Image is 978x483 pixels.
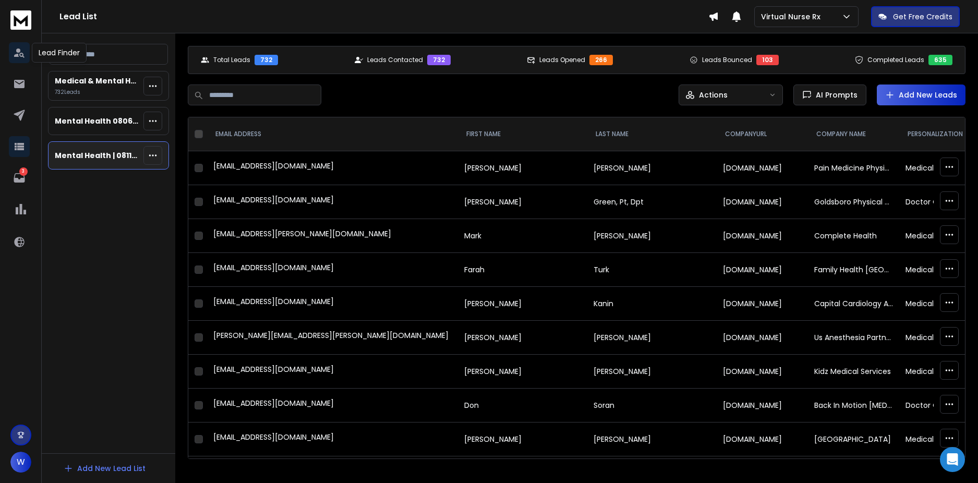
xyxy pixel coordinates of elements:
button: AI Prompts [793,84,866,105]
div: [PERSON_NAME][EMAIL_ADDRESS][PERSON_NAME][DOMAIN_NAME] [213,330,452,345]
p: Actions [699,90,728,100]
div: 635 [928,55,952,65]
p: 732 Lead s [55,88,139,96]
td: [PERSON_NAME] [587,422,717,456]
td: [GEOGRAPHIC_DATA] [808,422,899,456]
td: [PERSON_NAME] [458,355,587,389]
p: Mental Health 08062025 [55,116,139,126]
td: [DOMAIN_NAME] [717,355,808,389]
td: Soran [587,389,717,422]
td: Farah [458,253,587,287]
th: LAST NAME [587,117,717,151]
td: [DOMAIN_NAME] [717,185,808,219]
td: Mark [458,219,587,253]
div: 266 [589,55,613,65]
td: Kanin [587,287,717,321]
div: [EMAIL_ADDRESS][DOMAIN_NAME] [213,364,452,379]
div: [EMAIL_ADDRESS][DOMAIN_NAME] [213,262,452,277]
td: [DOMAIN_NAME] [717,253,808,287]
td: Pain Medicine Physicians - [US_STATE] [808,151,899,185]
th: Company Name [808,117,899,151]
td: [PERSON_NAME] [587,355,717,389]
button: Add New Leads [877,84,965,105]
td: [PERSON_NAME] [587,321,717,355]
td: Family Health [GEOGRAPHIC_DATA] [808,253,899,287]
img: logo [10,10,31,30]
th: FIRST NAME [458,117,587,151]
button: Get Free Credits [871,6,960,27]
p: Completed Leads [867,56,924,64]
p: Leads Bounced [702,56,752,64]
th: companyUrl [717,117,808,151]
p: Get Free Credits [893,11,952,22]
p: Medical & Mental Health Practices [55,76,139,86]
p: Virtual Nurse Rx [761,11,825,22]
td: [DOMAIN_NAME] [717,422,808,456]
td: [DOMAIN_NAME] [717,389,808,422]
td: Complete Health [808,219,899,253]
p: Mental Health | 08112025 [55,150,139,161]
button: W [10,452,31,473]
td: Capital Cardiology Associates [808,287,899,321]
p: Total Leads [213,56,250,64]
p: Leads Contacted [367,56,423,64]
td: [DOMAIN_NAME] [717,321,808,355]
a: Add New Leads [885,90,957,100]
div: Lead Finder [32,43,87,63]
p: Leads Opened [539,56,585,64]
a: 3 [9,167,30,188]
td: [PERSON_NAME] [587,219,717,253]
div: [EMAIL_ADDRESS][DOMAIN_NAME] [213,195,452,209]
td: Turk [587,253,717,287]
td: [PERSON_NAME] [458,151,587,185]
td: Back In Motion [MEDICAL_DATA] [808,389,899,422]
td: [PERSON_NAME] [458,185,587,219]
div: 732 [255,55,278,65]
div: [EMAIL_ADDRESS][PERSON_NAME][DOMAIN_NAME] [213,228,452,243]
p: 3 [19,167,28,176]
td: [PERSON_NAME] [458,422,587,456]
td: Kidz Medical Services [808,355,899,389]
td: Us Anesthesia Partners [808,321,899,355]
h1: Lead List [59,10,708,23]
td: [DOMAIN_NAME] [717,219,808,253]
div: [EMAIL_ADDRESS][DOMAIN_NAME] [213,296,452,311]
td: [DOMAIN_NAME] [717,287,808,321]
div: [EMAIL_ADDRESS][DOMAIN_NAME] [213,161,452,175]
div: 732 [427,55,451,65]
span: AI Prompts [812,90,858,100]
td: [PERSON_NAME] [458,287,587,321]
th: EMAIL ADDRESS [207,117,458,151]
button: Add New Lead List [55,458,154,479]
div: [EMAIL_ADDRESS][DOMAIN_NAME] [213,432,452,446]
td: Goldsboro Physical Therapy & Wellness [808,185,899,219]
td: [PERSON_NAME] [587,151,717,185]
div: Open Intercom Messenger [940,447,965,472]
td: Don [458,389,587,422]
td: [PERSON_NAME] [458,321,587,355]
div: [EMAIL_ADDRESS][DOMAIN_NAME] [213,398,452,413]
div: 103 [756,55,779,65]
td: [DOMAIN_NAME] [717,151,808,185]
td: Green, Pt, Dpt [587,185,717,219]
